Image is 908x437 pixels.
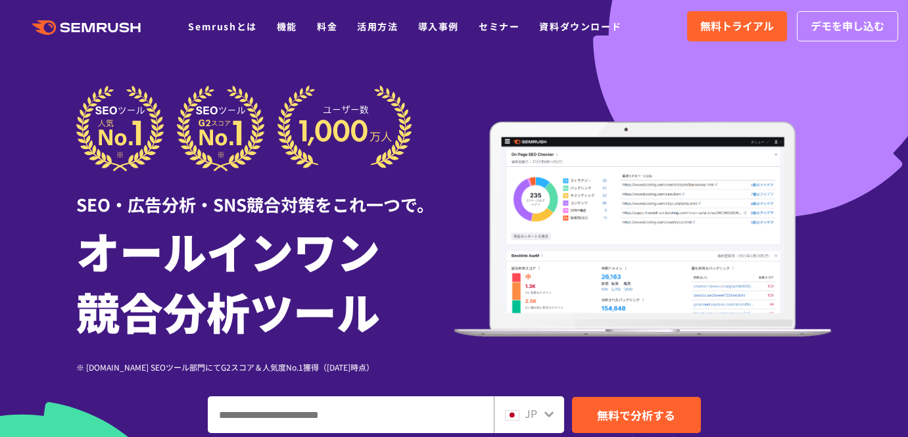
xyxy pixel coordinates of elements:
a: Semrushとは [188,20,256,33]
a: 資料ダウンロード [539,20,621,33]
div: ※ [DOMAIN_NAME] SEOツール部門にてG2スコア＆人気度No.1獲得（[DATE]時点） [76,361,454,373]
a: 料金 [317,20,337,33]
span: 無料で分析する [597,407,675,423]
a: デモを申し込む [797,11,898,41]
div: SEO・広告分析・SNS競合対策をこれ一つで。 [76,172,454,217]
h1: オールインワン 競合分析ツール [76,220,454,341]
a: 無料で分析する [572,397,701,433]
span: 無料トライアル [700,18,774,35]
a: セミナー [479,20,519,33]
input: ドメイン、キーワードまたはURLを入力してください [208,397,493,432]
span: デモを申し込む [811,18,884,35]
a: 無料トライアル [687,11,787,41]
a: 活用方法 [357,20,398,33]
span: JP [525,405,537,421]
a: 導入事例 [418,20,459,33]
a: 機能 [277,20,297,33]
